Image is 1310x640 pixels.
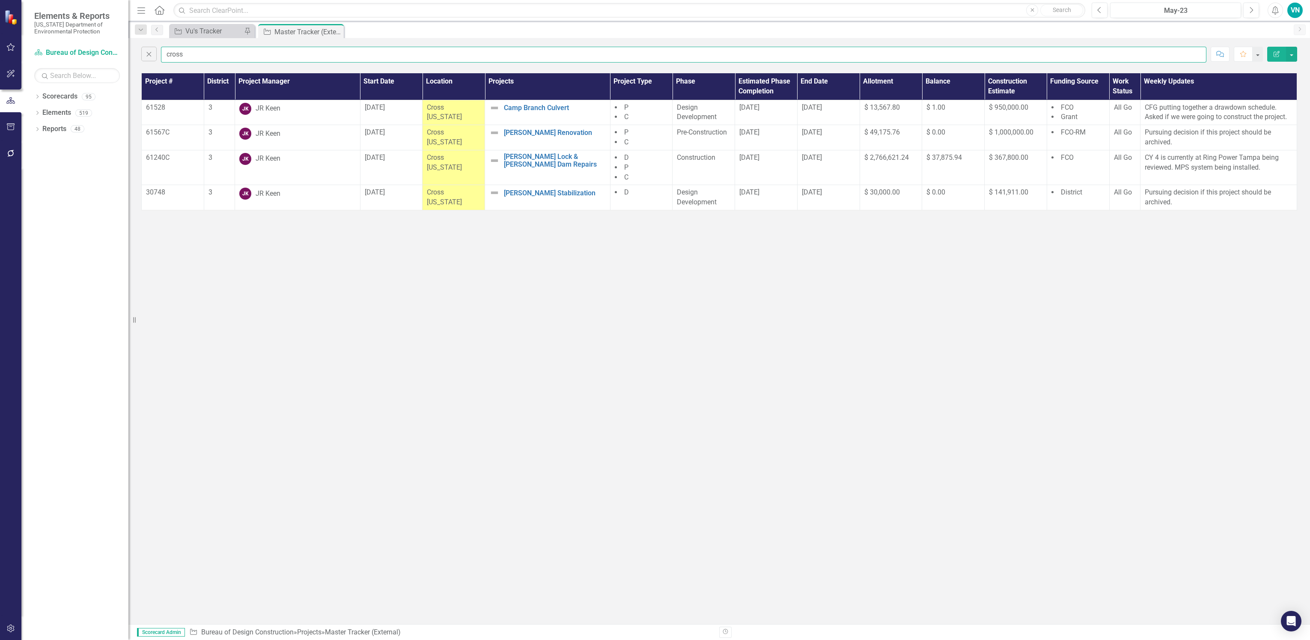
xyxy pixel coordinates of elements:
td: Double-Click to Edit [360,185,423,210]
span: Design Development [677,103,717,121]
td: Double-Click to Edit [673,100,735,125]
td: Double-Click to Edit [1140,100,1297,125]
div: JR Keen [256,104,280,114]
span: $ 367,800.00 [989,153,1028,161]
span: [DATE] [739,128,759,136]
span: $ 37,875.94 [926,153,962,161]
span: Pre-Construction [677,128,727,136]
td: Double-Click to Edit [423,100,485,125]
a: [PERSON_NAME] Stabilization [504,189,606,197]
span: $ 0.00 [926,128,945,136]
span: P [624,103,628,111]
td: Double-Click to Edit [922,185,985,210]
span: Cross [US_STATE] [427,153,462,171]
button: VN [1287,3,1303,18]
span: 3 [208,188,212,196]
div: Master Tracker (External) [325,628,401,636]
td: Double-Click to Edit [610,150,673,185]
td: Double-Click to Edit [360,100,423,125]
td: Double-Click to Edit [860,185,922,210]
span: $ 1.00 [926,103,945,111]
span: 3 [208,103,212,111]
span: 3 [208,153,212,161]
span: [DATE] [802,188,822,196]
td: Double-Click to Edit [735,185,798,210]
td: Double-Click to Edit [1109,185,1140,210]
span: P [624,163,628,171]
td: Double-Click to Edit [610,125,673,150]
a: Camp Branch Culvert [504,104,606,112]
input: Search ClearPoint... [173,3,1085,18]
td: Double-Click to Edit [1140,185,1297,210]
span: [DATE] [739,153,759,161]
td: Double-Click to Edit [423,185,485,210]
span: Grant [1061,113,1078,121]
p: CFG putting together a drawdown schedule. Asked if we were going to construct the project. [1145,103,1292,123]
td: Double-Click to Edit [235,185,360,210]
td: Double-Click to Edit Right Click for Context Menu [485,100,610,125]
td: Double-Click to Edit [1047,125,1109,150]
img: Not Defined [489,156,500,166]
div: 95 [82,93,95,100]
div: Master Tracker (External) [274,27,342,37]
span: Construction [677,153,715,161]
span: Search [1053,6,1071,13]
span: $ 141,911.00 [989,188,1028,196]
div: JR Keen [256,154,280,164]
td: Double-Click to Edit [922,125,985,150]
span: $ 49,175.76 [864,128,900,136]
td: Double-Click to Edit [985,125,1047,150]
span: $ 2,766,621.24 [864,153,909,161]
td: Double-Click to Edit [922,150,985,185]
span: P [624,128,628,136]
span: D [624,153,629,161]
span: $ 13,567.80 [864,103,900,111]
a: [PERSON_NAME] Renovation [504,129,606,137]
div: JR Keen [256,129,280,139]
span: $ 30,000.00 [864,188,900,196]
a: Projects [297,628,322,636]
td: Double-Click to Edit [235,150,360,185]
td: Double-Click to Edit [860,150,922,185]
button: May-23 [1110,3,1241,18]
a: Bureau of Design Construction [34,48,120,58]
div: JK [239,128,251,140]
td: Double-Click to Edit [1109,100,1140,125]
span: $ 0.00 [926,188,945,196]
td: Double-Click to Edit [610,100,673,125]
span: Cross [US_STATE] [427,103,462,121]
p: 61240C [146,153,199,163]
input: Search Below... [34,68,120,83]
td: Double-Click to Edit [985,150,1047,185]
td: Double-Click to Edit [610,185,673,210]
p: 61567C [146,128,199,138]
td: Double-Click to Edit [1109,150,1140,185]
td: Double-Click to Edit [860,125,922,150]
td: Double-Click to Edit [673,185,735,210]
input: Find in Master Tracker (External)... [161,47,1206,63]
td: Double-Click to Edit [235,125,360,150]
span: $ 1,000,000.00 [989,128,1033,136]
div: Open Intercom Messenger [1281,611,1301,631]
span: [DATE] [365,128,385,136]
button: Search [1040,4,1083,16]
td: Double-Click to Edit [735,125,798,150]
td: Double-Click to Edit [985,100,1047,125]
td: Double-Click to Edit [673,125,735,150]
div: Vu's Tracker [185,26,242,36]
div: 48 [71,126,84,133]
td: Double-Click to Edit [1140,150,1297,185]
td: Double-Click to Edit [1047,150,1109,185]
td: Double-Click to Edit [985,185,1047,210]
td: Double-Click to Edit [1109,125,1140,150]
td: Double-Click to Edit [673,150,735,185]
p: CY 4 is currently at Ring Power Tampa being reviewed. MPS system being installed. [1145,153,1292,173]
td: Double-Click to Edit [204,125,235,150]
div: JK [239,188,251,200]
img: Not Defined [489,103,500,113]
img: Not Defined [489,128,500,138]
td: Double-Click to Edit [360,125,423,150]
span: FCO [1061,153,1074,161]
td: Double-Click to Edit [1047,100,1109,125]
